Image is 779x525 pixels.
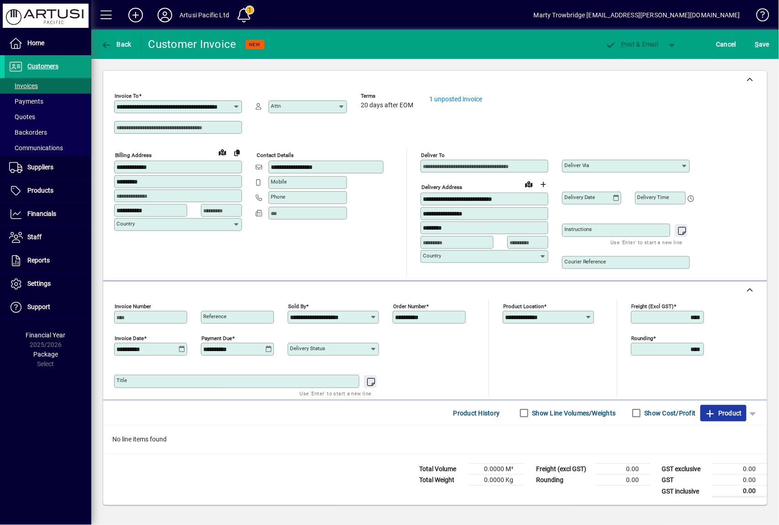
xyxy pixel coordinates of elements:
a: 1 unposted invoice [429,95,482,103]
a: Quotes [5,109,91,125]
button: Choose address [536,177,551,192]
a: View on map [521,177,536,191]
td: 0.00 [712,464,767,475]
span: S [755,41,759,48]
a: Support [5,296,91,319]
mat-label: Title [116,377,127,383]
td: Total Volume [415,464,469,475]
mat-label: Deliver via [564,162,590,168]
a: Home [5,32,91,55]
mat-label: Invoice To [115,93,139,99]
button: Back [99,36,134,52]
a: Invoices [5,78,91,94]
mat-label: Mobile [271,178,287,185]
mat-label: Deliver To [421,152,445,158]
td: Total Weight [415,475,469,486]
span: Financials [27,210,56,217]
mat-label: Reference [203,313,226,320]
span: Cancel [716,37,737,52]
button: Profile [150,7,179,23]
span: Backorders [9,129,47,136]
span: Quotes [9,113,35,121]
mat-hint: Use 'Enter' to start a new line [611,237,683,247]
a: Knowledge Base [749,2,768,31]
mat-label: Sold by [288,303,306,310]
a: Staff [5,226,91,249]
td: 0.00 [712,475,767,486]
a: Reports [5,249,91,272]
mat-label: Courier Reference [564,258,606,265]
button: Add [121,7,150,23]
span: Payments [9,98,43,105]
mat-label: Country [423,252,441,259]
td: 0.00 [595,464,650,475]
a: Payments [5,94,91,109]
span: Support [27,303,50,310]
td: 0.00 [712,486,767,497]
span: ave [755,37,769,52]
span: Products [27,187,53,194]
app-page-header-button: Back [91,36,142,52]
button: Product [700,405,747,421]
span: 20 days after EOM [361,102,413,109]
mat-label: Payment due [201,335,232,341]
span: Package [33,351,58,358]
span: Product [705,406,742,420]
mat-label: Invoice date [115,335,144,341]
mat-label: Phone [271,194,285,200]
mat-hint: Use 'Enter' to start a new line [300,388,372,399]
div: No line items found [103,425,767,453]
button: Cancel [714,36,739,52]
button: Save [753,36,772,52]
div: Marty Trowbridge [EMAIL_ADDRESS][PERSON_NAME][DOMAIN_NAME] [534,8,740,22]
mat-label: Product location [503,303,544,310]
span: ost & Email [605,41,658,48]
label: Show Cost/Profit [643,409,696,418]
button: Product History [450,405,504,421]
span: Suppliers [27,163,53,171]
mat-label: Delivery date [564,194,595,200]
mat-label: Instructions [564,226,592,232]
mat-label: Order number [393,303,426,310]
span: Invoices [9,82,38,89]
td: 0.0000 Kg [469,475,524,486]
span: Settings [27,280,51,287]
mat-label: Invoice number [115,303,151,310]
a: Backorders [5,125,91,140]
a: Suppliers [5,156,91,179]
td: Freight (excl GST) [532,464,595,475]
mat-label: Delivery time [637,194,669,200]
button: Post & Email [601,36,663,52]
span: P [621,41,626,48]
span: Terms [361,93,416,99]
span: Financial Year [26,331,66,339]
span: Reports [27,257,50,264]
button: Copy to Delivery address [230,145,244,160]
td: Rounding [532,475,595,486]
a: Settings [5,273,91,295]
span: Communications [9,144,63,152]
span: Back [101,41,132,48]
mat-label: Rounding [632,335,653,341]
mat-label: Delivery status [290,345,325,352]
mat-label: Attn [271,103,281,109]
div: Artusi Pacific Ltd [179,8,229,22]
td: GST [658,475,712,486]
span: Staff [27,233,42,241]
label: Show Line Volumes/Weights [531,409,616,418]
td: 0.00 [595,475,650,486]
div: Customer Invoice [148,37,237,52]
span: Home [27,39,44,47]
span: Customers [27,63,58,70]
span: Product History [453,406,500,420]
a: Communications [5,140,91,156]
a: Products [5,179,91,202]
td: GST inclusive [658,486,712,497]
a: Financials [5,203,91,226]
td: GST exclusive [658,464,712,475]
td: 0.0000 M³ [469,464,524,475]
mat-label: Country [116,220,135,227]
a: View on map [215,145,230,159]
span: NEW [249,42,261,47]
mat-label: Freight (excl GST) [632,303,674,310]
